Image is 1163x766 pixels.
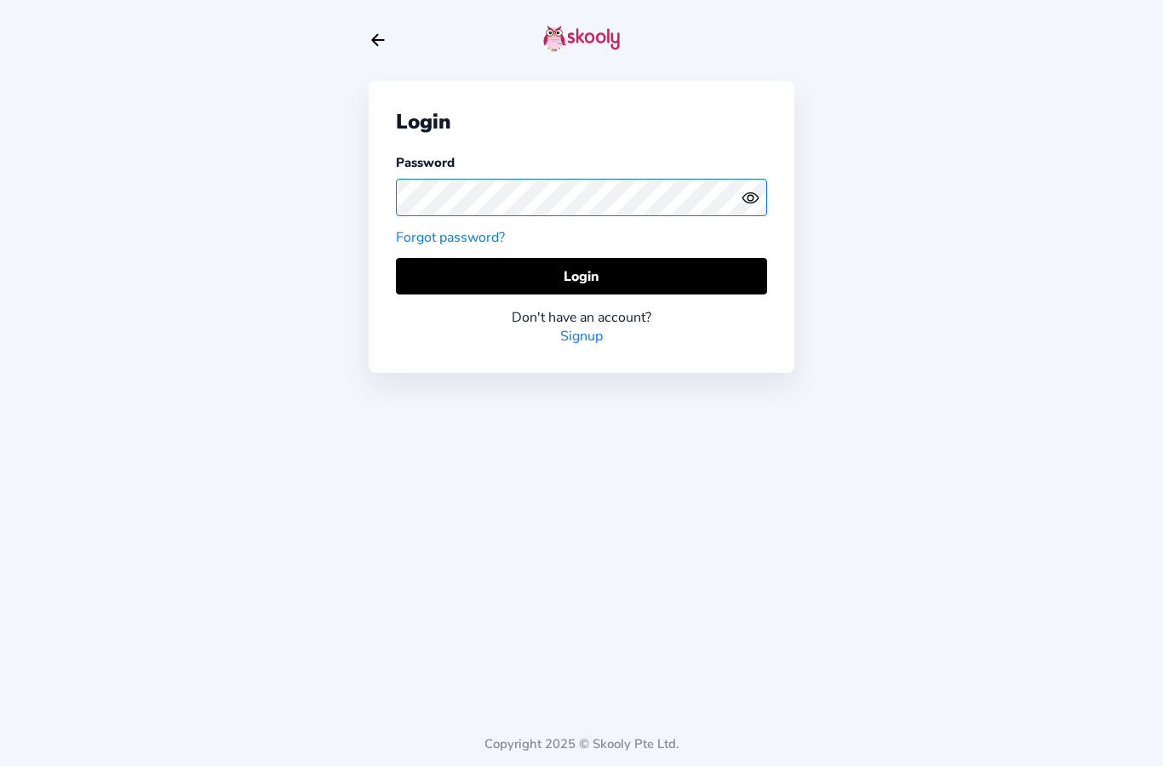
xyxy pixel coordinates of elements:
[396,228,505,247] a: Forgot password?
[742,189,759,207] ion-icon: eye outline
[742,189,767,207] button: eye outlineeye off outline
[396,154,455,171] label: Password
[369,31,387,49] button: arrow back outline
[543,25,620,52] img: skooly-logo.png
[396,108,767,135] div: Login
[560,327,603,346] a: Signup
[396,258,767,294] button: Login
[396,308,767,327] div: Don't have an account?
